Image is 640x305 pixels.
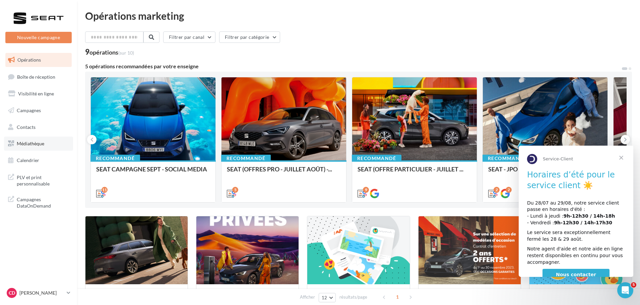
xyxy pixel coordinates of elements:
[18,91,54,96] span: Visibilité en ligne
[90,155,140,162] div: Recommandé
[322,295,327,300] span: 12
[219,31,280,43] button: Filtrer par catégorie
[102,187,108,193] div: 11
[17,57,41,63] span: Opérations
[17,141,44,146] span: Médiathèque
[4,170,73,190] a: PLV et print personnalisable
[5,287,72,299] a: CD [PERSON_NAME]
[4,103,73,118] a: Campagnes
[221,155,271,162] div: Recommandé
[85,48,134,56] div: 9
[37,126,77,132] span: Nous contacter
[358,165,463,173] span: SEAT (OFFRE PARTICULIER - JUILLET ...
[232,187,238,193] div: 5
[519,146,633,277] iframe: Intercom live chat message
[89,49,134,55] div: opérations
[319,293,336,302] button: 12
[17,124,36,130] span: Contacts
[506,187,512,193] div: 2
[118,50,134,56] span: (sur 10)
[9,290,15,296] span: CD
[339,294,367,300] span: résultats/page
[17,74,55,79] span: Boîte de réception
[4,53,73,67] a: Opérations
[17,107,41,113] span: Campagnes
[483,155,532,162] div: Recommandé
[17,195,69,209] span: Campagnes DataOnDemand
[4,70,73,84] a: Boîte de réception
[17,173,69,187] span: PLV et print personnalisable
[4,153,73,167] a: Calendrier
[19,290,64,296] p: [PERSON_NAME]
[4,120,73,134] a: Contacts
[96,165,207,173] span: SEAT CAMPAGNE SEPT - SOCIAL MEDIA
[300,294,315,300] span: Afficher
[631,282,636,288] span: 5
[617,282,633,298] iframe: Intercom live chat
[24,123,91,135] a: Nous contacter
[227,165,332,173] span: SEAT (OFFRES PRO - JUILLET AOÛT) -...
[85,64,621,69] div: 5 opérations recommandées par votre enseigne
[5,32,72,43] button: Nouvelle campagne
[85,11,632,21] div: Opérations marketing
[163,31,215,43] button: Filtrer par canal
[392,292,403,302] span: 1
[352,155,401,162] div: Recommandé
[4,87,73,101] a: Visibilité en ligne
[488,165,596,173] span: SEAT - JPO - GENERIQUE SEPT / OCTO...
[4,137,73,151] a: Médiathèque
[4,192,73,212] a: Campagnes DataOnDemand
[17,157,39,163] span: Calendrier
[494,187,500,193] div: 2
[363,187,369,193] div: 9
